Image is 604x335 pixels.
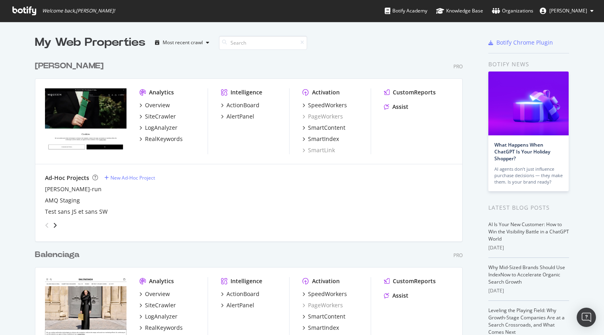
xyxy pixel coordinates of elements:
[139,324,183,332] a: RealKeywords
[145,290,170,298] div: Overview
[139,112,176,121] a: SiteCrawler
[302,290,347,298] a: SpeedWorkers
[145,313,178,321] div: LogAnalyzer
[221,301,254,309] a: AlertPanel
[436,7,483,15] div: Knowledge Base
[42,219,52,232] div: angle-left
[488,221,569,242] a: AI Is Your New Customer: How to Win the Visibility Battle in a ChatGPT World
[104,174,155,181] a: New Ad-Hoc Project
[385,7,427,15] div: Botify Academy
[302,324,339,332] a: SmartIndex
[145,324,183,332] div: RealKeywords
[393,277,436,285] div: CustomReports
[488,39,553,47] a: Botify Chrome Plugin
[45,88,127,153] img: www.alexandermcqueen.com
[231,88,262,96] div: Intelligence
[488,71,569,135] img: What Happens When ChatGPT Is Your Holiday Shopper?
[149,277,174,285] div: Analytics
[145,135,183,143] div: RealKeywords
[308,135,339,143] div: SmartIndex
[45,208,108,216] a: Test sans JS et sans SW
[139,313,178,321] a: LogAnalyzer
[384,88,436,96] a: CustomReports
[302,135,339,143] a: SmartIndex
[577,308,596,327] div: Open Intercom Messenger
[488,264,565,285] a: Why Mid-Sized Brands Should Use IndexNow to Accelerate Organic Search Growth
[145,112,176,121] div: SiteCrawler
[163,40,203,45] div: Most recent crawl
[392,103,408,111] div: Assist
[302,313,345,321] a: SmartContent
[384,292,408,300] a: Assist
[52,221,58,229] div: angle-right
[312,277,340,285] div: Activation
[45,185,102,193] a: [PERSON_NAME]-run
[488,244,569,251] div: [DATE]
[42,8,115,14] span: Welcome back, [PERSON_NAME] !
[110,174,155,181] div: New Ad-Hoc Project
[35,249,83,261] a: Balenciaga
[453,252,463,259] div: Pro
[145,101,170,109] div: Overview
[226,112,254,121] div: AlertPanel
[453,63,463,70] div: Pro
[35,35,145,51] div: My Web Properties
[302,101,347,109] a: SpeedWorkers
[302,301,343,309] a: PageWorkers
[308,324,339,332] div: SmartIndex
[231,277,262,285] div: Intelligence
[494,166,563,185] div: AI agents don’t just influence purchase decisions — they make them. Is your brand ready?
[494,141,550,162] a: What Happens When ChatGPT Is Your Holiday Shopper?
[226,290,259,298] div: ActionBoard
[221,101,259,109] a: ActionBoard
[308,313,345,321] div: SmartContent
[45,196,80,204] a: AMQ Staging
[302,124,345,132] a: SmartContent
[226,101,259,109] div: ActionBoard
[488,287,569,294] div: [DATE]
[35,60,107,72] a: [PERSON_NAME]
[393,88,436,96] div: CustomReports
[488,60,569,69] div: Botify news
[533,4,600,17] button: [PERSON_NAME]
[302,146,335,154] a: SmartLink
[392,292,408,300] div: Assist
[139,124,178,132] a: LogAnalyzer
[308,101,347,109] div: SpeedWorkers
[308,290,347,298] div: SpeedWorkers
[492,7,533,15] div: Organizations
[149,88,174,96] div: Analytics
[139,135,183,143] a: RealKeywords
[302,112,343,121] a: PageWorkers
[312,88,340,96] div: Activation
[35,60,104,72] div: [PERSON_NAME]
[226,301,254,309] div: AlertPanel
[145,301,176,309] div: SiteCrawler
[45,174,89,182] div: Ad-Hoc Projects
[139,101,170,109] a: Overview
[308,124,345,132] div: SmartContent
[152,36,212,49] button: Most recent crawl
[35,249,80,261] div: Balenciaga
[549,7,587,14] span: Céline VERDIER
[496,39,553,47] div: Botify Chrome Plugin
[139,290,170,298] a: Overview
[221,112,254,121] a: AlertPanel
[139,301,176,309] a: SiteCrawler
[221,290,259,298] a: ActionBoard
[384,103,408,111] a: Assist
[145,124,178,132] div: LogAnalyzer
[219,36,307,50] input: Search
[488,203,569,212] div: Latest Blog Posts
[384,277,436,285] a: CustomReports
